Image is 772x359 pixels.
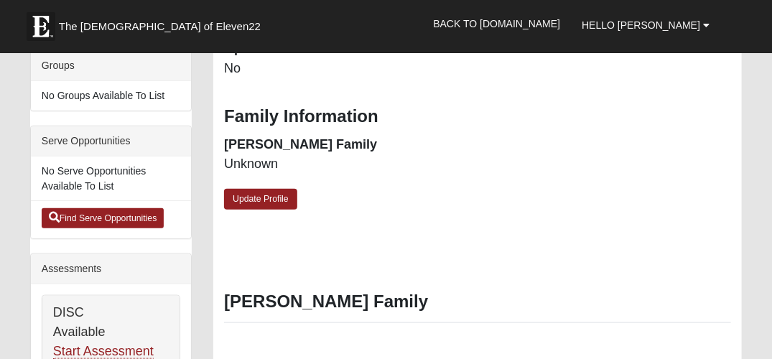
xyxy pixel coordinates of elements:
[224,155,467,174] dd: Unknown
[224,106,731,127] h3: Family Information
[27,12,55,41] img: Eleven22 logo
[19,5,307,41] a: The [DEMOGRAPHIC_DATA] of Eleven22
[31,51,191,81] div: Groups
[224,136,467,154] dt: [PERSON_NAME] Family
[53,344,154,359] a: Start Assessment
[59,19,261,34] span: The [DEMOGRAPHIC_DATA] of Eleven22
[224,60,467,78] dd: No
[422,6,571,42] a: Back to [DOMAIN_NAME]
[571,7,720,43] a: Hello [PERSON_NAME]
[224,292,731,312] h3: [PERSON_NAME] Family
[31,126,191,157] div: Serve Opportunities
[42,208,164,228] a: Find Serve Opportunities
[31,81,191,111] li: No Groups Available To List
[31,254,191,284] div: Assessments
[582,19,700,31] span: Hello [PERSON_NAME]
[224,189,297,210] a: Update Profile
[31,157,191,201] li: No Serve Opportunities Available To List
